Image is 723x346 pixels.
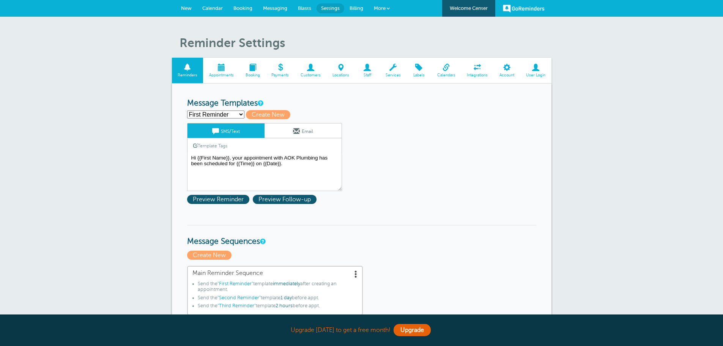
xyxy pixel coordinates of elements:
[243,73,262,77] span: Booking
[431,58,461,83] a: Calendars
[180,36,551,50] h1: Reminder Settings
[498,73,517,77] span: Account
[187,251,232,260] span: Create New
[406,58,431,83] a: Labels
[198,303,358,311] li: Send the template before appt.
[253,196,318,203] a: Preview Follow-up
[260,239,265,244] a: Message Sequences allow you to setup multiple reminder schedules that can use different Message T...
[520,58,551,83] a: User Login
[187,225,536,246] h3: Message Sequences
[172,322,551,338] div: Upgrade [DATE] to get a free month!
[435,73,457,77] span: Calendars
[202,5,223,11] span: Calendar
[203,58,239,83] a: Appointments
[263,5,287,11] span: Messaging
[269,73,291,77] span: Payments
[394,324,431,336] a: Upgrade
[298,5,311,11] span: Blasts
[233,5,252,11] span: Booking
[331,73,351,77] span: Locations
[198,281,358,295] li: Send the template after creating an appointment.
[321,5,340,11] span: Settings
[494,58,520,83] a: Account
[280,295,292,300] span: 1 day
[187,153,342,191] textarea: Hi {{First Name}}, your appointment with AOK Plumbing has been scheduled for {{Time}} on {{Date}}.
[258,101,262,106] a: This is the wording for your reminder and follow-up messages. You can create multiple templates i...
[295,58,327,83] a: Customers
[192,270,358,277] span: Main Reminder Sequence
[187,252,233,259] a: Create New
[374,5,386,11] span: More
[327,58,355,83] a: Locations
[253,195,317,204] span: Preview Follow-up
[246,110,290,119] span: Create New
[273,281,300,286] span: immediately
[217,295,261,300] span: "Second Reminder"
[317,3,344,13] a: Settings
[355,58,380,83] a: Staff
[299,73,323,77] span: Customers
[187,123,265,138] a: SMS/Text
[181,5,192,11] span: New
[207,73,236,77] span: Appointments
[217,303,256,308] span: "Third Reminder"
[524,73,548,77] span: User Login
[359,73,376,77] span: Staff
[383,73,403,77] span: Services
[461,58,494,83] a: Integrations
[410,73,427,77] span: Labels
[187,266,363,315] a: Main Reminder Sequence Send the"First Reminder"templateimmediatelyafter creating an appointment.S...
[176,73,200,77] span: Reminders
[380,58,406,83] a: Services
[187,99,536,108] h3: Message Templates
[246,111,294,118] a: Create New
[350,5,363,11] span: Billing
[187,138,233,153] a: Template Tags
[465,73,490,77] span: Integrations
[266,58,295,83] a: Payments
[265,123,342,138] a: Email
[198,295,358,303] li: Send the template before appt.
[187,196,253,203] a: Preview Reminder
[239,58,266,83] a: Booking
[217,281,253,286] span: "First Reminder"
[276,303,293,308] span: 2 hours
[187,195,249,204] span: Preview Reminder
